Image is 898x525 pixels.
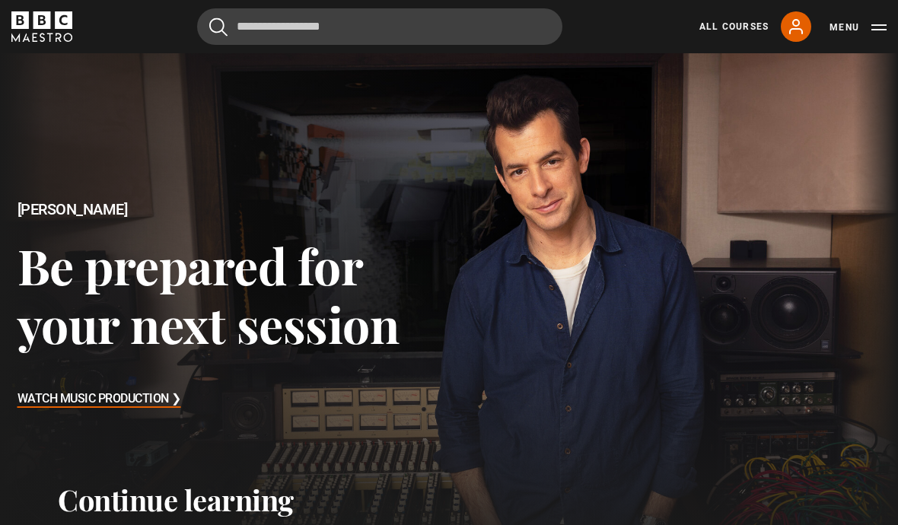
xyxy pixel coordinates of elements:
svg: BBC Maestro [11,11,72,42]
h3: Watch Music Production ❯ [18,388,181,411]
input: Search [197,8,562,45]
h3: Be prepared for your next session [18,236,450,354]
a: All Courses [699,20,769,33]
button: Submit the search query [209,17,228,37]
h2: [PERSON_NAME] [18,201,450,218]
h2: Continue learning [58,482,840,517]
button: Toggle navigation [830,20,887,35]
